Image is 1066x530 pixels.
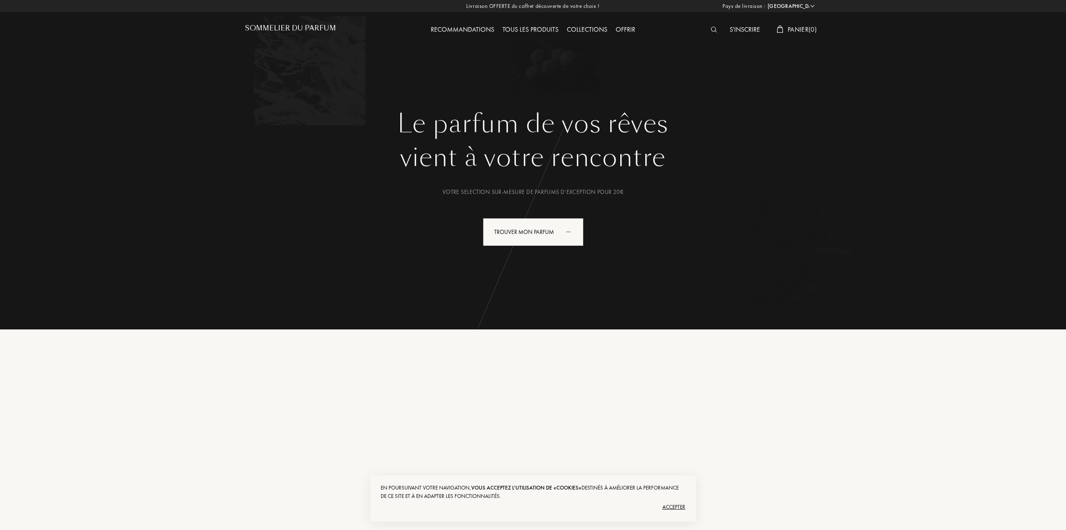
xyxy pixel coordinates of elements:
[477,218,590,246] a: Trouver mon parfumanimation
[777,25,783,33] img: cart_white.svg
[251,139,815,176] div: vient à votre rencontre
[251,109,815,139] h1: Le parfum de vos rêves
[725,25,764,35] div: S'inscrire
[611,25,639,35] div: Offrir
[611,25,639,34] a: Offrir
[722,2,765,10] span: Pays de livraison :
[563,25,611,34] a: Collections
[711,27,717,33] img: search_icn_white.svg
[483,218,584,246] div: Trouver mon parfum
[381,484,685,500] div: En poursuivant votre navigation, destinés à améliorer la performance de ce site et à en adapter l...
[427,25,498,34] a: Recommandations
[788,25,817,34] span: Panier ( 0 )
[427,25,498,35] div: Recommandations
[471,484,581,491] span: vous acceptez l'utilisation de «cookies»
[725,25,764,34] a: S'inscrire
[498,25,563,35] div: Tous les produits
[563,25,611,35] div: Collections
[381,500,685,514] div: Accepter
[245,24,336,32] h1: Sommelier du Parfum
[251,188,815,196] div: Votre selection sur-mesure de parfums d’exception pour 20€
[498,25,563,34] a: Tous les produits
[563,223,580,240] div: animation
[245,24,336,35] a: Sommelier du Parfum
